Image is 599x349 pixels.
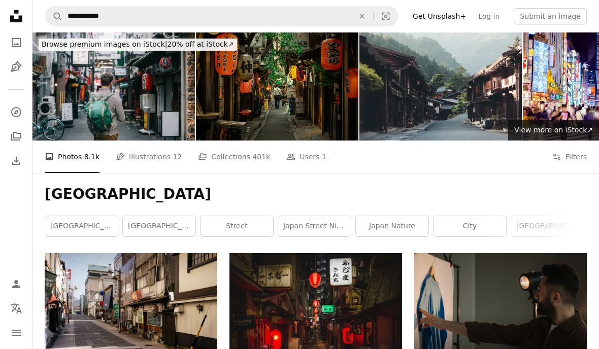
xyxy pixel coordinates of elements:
a: View more on iStock↗ [508,120,599,141]
button: Menu [6,323,26,343]
img: Japanese Village with Ryokan houses [359,32,522,141]
a: [GEOGRAPHIC_DATA] [511,216,584,236]
a: streets during nighttime [229,308,402,317]
a: city [434,216,506,236]
a: Get Unsplash+ [407,8,472,24]
a: japan street night [278,216,351,236]
a: Photos [6,32,26,53]
span: 401k [252,151,270,162]
span: 12 [173,151,182,162]
a: Collections 401k [198,141,270,173]
button: Submit an image [514,8,587,24]
button: Filters [552,141,587,173]
a: Illustrations 12 [116,141,182,173]
a: Log in / Sign up [6,274,26,294]
span: View more on iStock ↗ [514,126,593,134]
a: Illustrations [6,57,26,77]
a: Collections [6,126,26,147]
a: a narrow city street lined with buildings and shops [45,306,217,315]
a: japan nature [356,216,428,236]
img: alley of memories [196,32,358,141]
button: Language [6,298,26,319]
a: Log in [472,8,506,24]
div: 20% off at iStock ↗ [39,39,237,51]
img: Explorer in Japan [32,32,195,141]
form: Find visuals sitewide [45,6,398,26]
button: Visual search [374,7,398,26]
a: street [201,216,273,236]
span: Browse premium images on iStock | [42,40,167,48]
a: Download History [6,151,26,171]
button: Clear [351,7,373,26]
h1: [GEOGRAPHIC_DATA] [45,185,587,203]
a: [GEOGRAPHIC_DATA] [123,216,195,236]
a: [GEOGRAPHIC_DATA] [45,216,118,236]
a: Users 1 [286,141,326,173]
span: 1 [322,151,326,162]
a: Browse premium images on iStock|20% off at iStock↗ [32,32,243,57]
button: Search Unsplash [45,7,62,26]
a: Explore [6,102,26,122]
